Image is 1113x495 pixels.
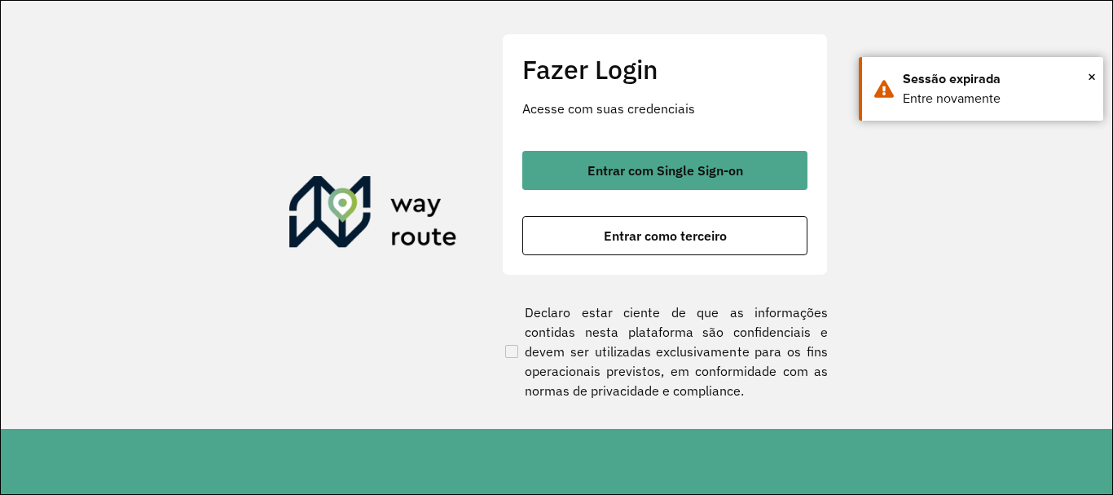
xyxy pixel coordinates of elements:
button: Close [1088,64,1096,89]
div: Sessão expirada [903,69,1091,89]
label: Declaro estar ciente de que as informações contidas nesta plataforma são confidenciais e devem se... [502,303,828,400]
span: × [1088,64,1096,89]
h2: Fazer Login [522,54,807,85]
button: button [522,216,807,255]
span: Entrar com Single Sign-on [587,164,743,177]
span: Entrar como terceiro [604,229,727,242]
p: Acesse com suas credenciais [522,99,807,118]
div: Entre novamente [903,89,1091,108]
img: Roteirizador AmbevTech [289,176,457,254]
button: button [522,151,807,190]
